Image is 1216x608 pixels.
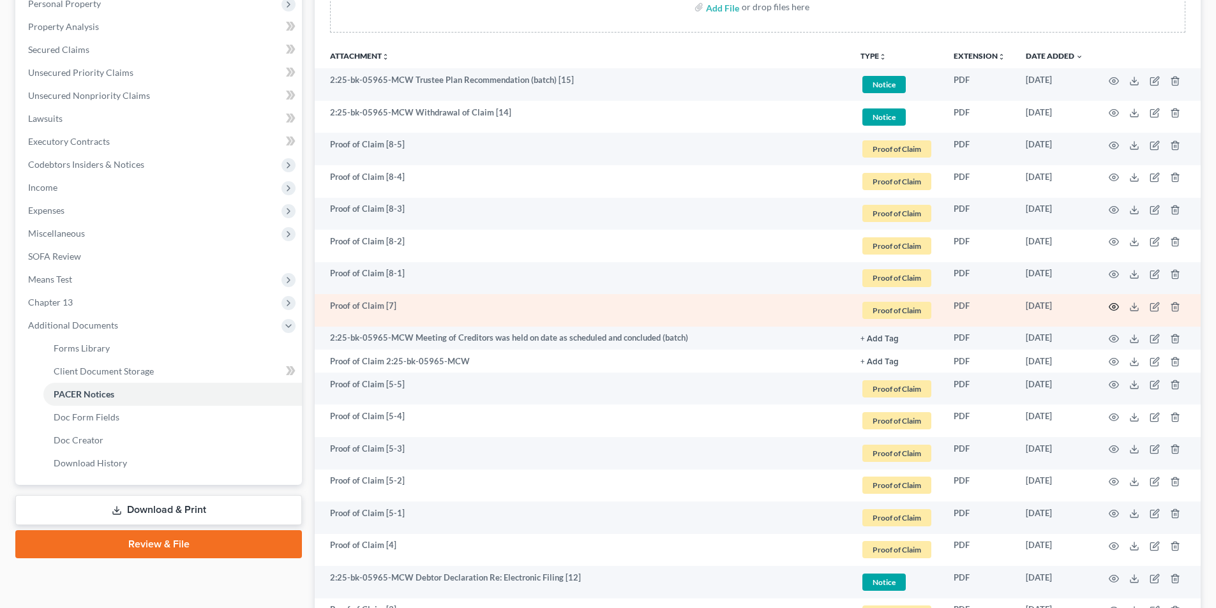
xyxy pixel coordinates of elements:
a: Proof of Claim [860,300,933,321]
td: PDF [943,165,1016,198]
a: Review & File [15,530,302,558]
span: Proof of Claim [862,380,931,397]
a: SOFA Review [18,245,302,268]
td: Proof of Claim [8-4] [315,165,850,198]
a: Download & Print [15,495,302,525]
td: PDF [943,437,1016,470]
a: Proof of Claim [860,378,933,399]
a: Secured Claims [18,38,302,61]
span: SOFA Review [28,251,81,262]
span: Proof of Claim [862,445,931,462]
td: Proof of Claim [5-1] [315,501,850,534]
td: PDF [943,470,1016,502]
span: Proof of Claim [862,412,931,429]
div: or drop files here [742,1,809,13]
td: [DATE] [1016,294,1093,327]
td: Proof of Claim [8-3] [315,198,850,230]
span: Expenses [28,205,64,216]
a: Proof of Claim [860,443,933,464]
span: Secured Claims [28,44,89,55]
td: 2:25-bk-05965-MCW Meeting of Creditors was held on date as scheduled and concluded (batch) [315,327,850,350]
span: Proof of Claim [862,477,931,494]
span: Client Document Storage [54,366,154,376]
td: PDF [943,101,1016,133]
td: Proof of Claim [8-2] [315,230,850,262]
span: Proof of Claim [862,140,931,158]
td: PDF [943,294,1016,327]
td: Proof of Claim [5-3] [315,437,850,470]
button: TYPEunfold_more [860,52,887,61]
span: Lawsuits [28,113,63,124]
a: Notice [860,572,933,593]
td: [DATE] [1016,470,1093,502]
td: PDF [943,230,1016,262]
span: Forms Library [54,343,110,353]
a: PACER Notices [43,383,302,406]
td: PDF [943,404,1016,437]
a: Unsecured Nonpriority Claims [18,84,302,107]
a: Proof of Claim [860,235,933,256]
span: Proof of Claim [862,205,931,222]
td: [DATE] [1016,534,1093,567]
td: [DATE] [1016,350,1093,373]
td: PDF [943,350,1016,373]
td: Proof of Claim [7] [315,294,850,327]
span: Notice [862,574,906,591]
td: PDF [943,68,1016,101]
td: Proof of Claim [5-5] [315,373,850,405]
td: [DATE] [1016,68,1093,101]
a: Client Document Storage [43,360,302,383]
span: Property Analysis [28,21,99,32]
td: PDF [943,534,1016,567]
td: [DATE] [1016,501,1093,534]
span: Income [28,182,57,193]
td: [DATE] [1016,404,1093,437]
i: unfold_more [382,53,389,61]
span: Additional Documents [28,320,118,330]
a: Proof of Claim [860,171,933,192]
span: Download History [54,457,127,468]
td: PDF [943,566,1016,598]
a: Notice [860,107,933,128]
span: Executory Contracts [28,136,110,147]
td: [DATE] [1016,262,1093,295]
span: Unsecured Priority Claims [28,67,133,78]
td: Proof of Claim [5-2] [315,470,850,502]
a: Attachmentunfold_more [330,51,389,61]
span: PACER Notices [54,389,114,399]
a: Doc Form Fields [43,406,302,429]
span: Notice [862,108,906,126]
a: + Add Tag [860,332,933,344]
i: expand_more [1076,53,1083,61]
i: unfold_more [879,53,887,61]
a: Date Added expand_more [1026,51,1083,61]
a: Lawsuits [18,107,302,130]
td: 2:25-bk-05965-MCW Trustee Plan Recommendation (batch) [15] [315,68,850,101]
span: Means Test [28,274,72,285]
a: Extensionunfold_more [954,51,1005,61]
i: unfold_more [998,53,1005,61]
span: Notice [862,76,906,93]
span: Proof of Claim [862,509,931,526]
a: Executory Contracts [18,130,302,153]
td: [DATE] [1016,566,1093,598]
td: [DATE] [1016,165,1093,198]
td: [DATE] [1016,327,1093,350]
td: Proof of Claim [8-5] [315,133,850,165]
a: Proof of Claim [860,203,933,224]
td: PDF [943,501,1016,534]
span: Unsecured Nonpriority Claims [28,90,150,101]
a: Download History [43,452,302,475]
td: Proof of Claim [4] [315,534,850,567]
td: PDF [943,133,1016,165]
a: Proof of Claim [860,539,933,560]
a: Doc Creator [43,429,302,452]
td: 2:25-bk-05965-MCW Withdrawal of Claim [14] [315,101,850,133]
td: [DATE] [1016,198,1093,230]
span: Chapter 13 [28,297,73,308]
td: [DATE] [1016,230,1093,262]
a: Unsecured Priority Claims [18,61,302,84]
button: + Add Tag [860,335,899,343]
span: Proof of Claim [862,173,931,190]
td: Proof of Claim [5-4] [315,404,850,437]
